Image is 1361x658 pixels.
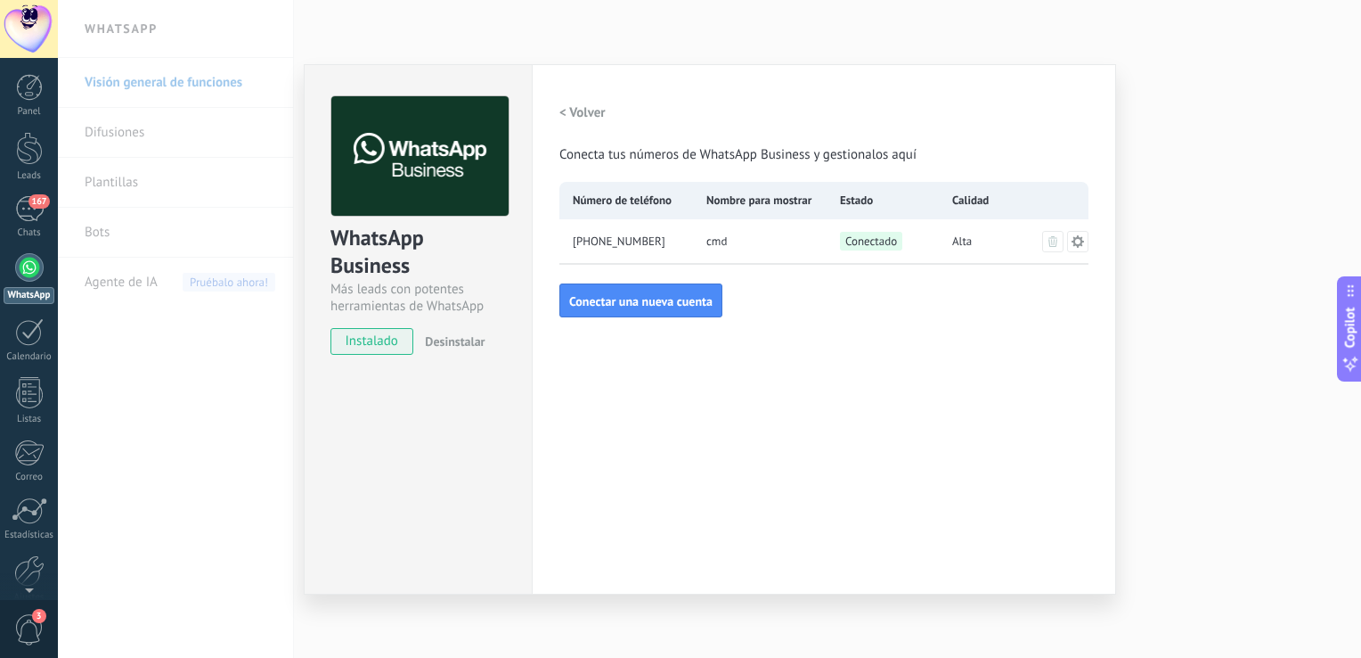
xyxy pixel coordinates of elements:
div: WhatsApp Business [330,224,506,281]
span: Copilot [1341,308,1359,349]
h2: < Volver [559,104,606,121]
button: Conectar una nueva cuenta [559,284,722,317]
div: Listas [4,414,55,425]
div: Estadísticas [4,530,55,541]
span: 167 [29,194,49,209]
span: Conecta tus números de WhatsApp Business y gestionalos aquí [559,146,917,164]
span: Calidad [952,192,989,210]
span: Conectado [840,232,902,251]
span: Alta [952,233,972,251]
div: Panel [4,106,55,118]
button: Desinstalar [418,328,485,355]
span: cmd [706,233,727,251]
div: Leads [4,170,55,182]
button: < Volver [559,96,606,128]
div: Calendario [4,351,55,363]
span: Estado [840,192,873,210]
span: 3 [32,609,46,623]
span: Desinstalar [425,333,485,350]
div: Más leads con potentes herramientas de WhatsApp [330,281,506,315]
span: +54 9 11 2714-2006 [573,233,665,251]
img: logo_main.png [331,96,509,217]
span: instalado [331,328,412,355]
div: Chats [4,227,55,239]
span: Nombre para mostrar [706,192,811,210]
span: Número de teléfono [573,192,672,210]
span: Conectar una nueva cuenta [569,295,713,308]
div: Correo [4,472,55,483]
div: WhatsApp [4,287,54,304]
